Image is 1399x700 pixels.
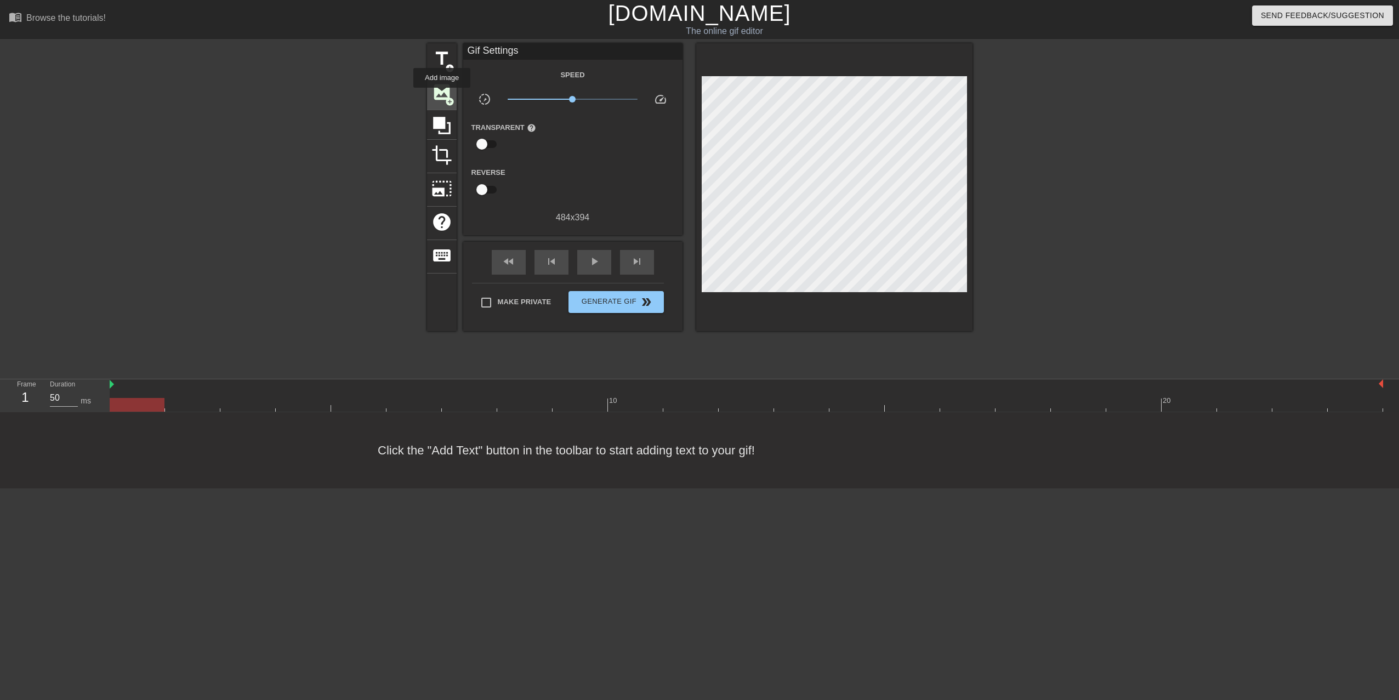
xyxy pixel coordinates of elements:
button: Generate Gif [568,291,663,313]
span: skip_next [630,255,644,268]
span: add_circle [445,97,454,106]
div: Browse the tutorials! [26,13,106,22]
a: Browse the tutorials! [9,10,106,27]
span: skip_previous [545,255,558,268]
a: [DOMAIN_NAME] [608,1,791,25]
label: Speed [560,70,584,81]
label: Reverse [471,167,505,178]
div: The online gif editor [472,25,977,38]
div: 484 x 394 [463,211,683,224]
div: 10 [609,395,619,406]
span: Make Private [498,297,551,308]
span: help [527,123,536,133]
span: crop [431,145,452,166]
span: title [431,48,452,69]
div: Frame [9,379,42,411]
label: Duration [50,382,75,388]
span: image [431,82,452,103]
div: Gif Settings [463,43,683,60]
span: menu_book [9,10,22,24]
span: Generate Gif [573,295,659,309]
div: 1 [17,388,33,407]
div: 20 [1163,395,1173,406]
div: ms [81,395,91,407]
label: Transparent [471,122,536,133]
span: help [431,212,452,232]
span: double_arrow [640,295,653,309]
span: photo_size_select_large [431,178,452,199]
span: Send Feedback/Suggestion [1261,9,1384,22]
button: Send Feedback/Suggestion [1252,5,1393,26]
span: slow_motion_video [478,93,491,106]
img: bound-end.png [1379,379,1383,388]
span: fast_rewind [502,255,515,268]
span: play_arrow [588,255,601,268]
span: add_circle [445,64,454,73]
span: keyboard [431,245,452,266]
span: speed [654,93,667,106]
